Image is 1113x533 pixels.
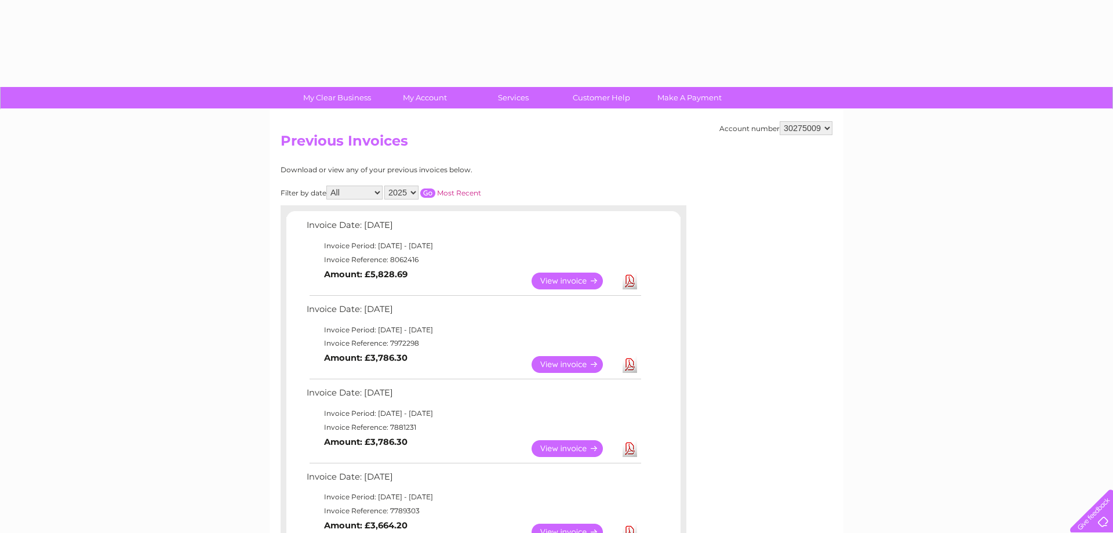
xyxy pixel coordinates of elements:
[281,133,832,155] h2: Previous Invoices
[532,440,617,457] a: View
[281,166,585,174] div: Download or view any of your previous invoices below.
[304,302,643,323] td: Invoice Date: [DATE]
[324,353,408,363] b: Amount: £3,786.30
[623,273,637,289] a: Download
[642,87,737,108] a: Make A Payment
[465,87,561,108] a: Services
[324,520,408,531] b: Amount: £3,664.20
[304,469,643,491] td: Invoice Date: [DATE]
[304,490,643,504] td: Invoice Period: [DATE] - [DATE]
[324,437,408,447] b: Amount: £3,786.30
[623,356,637,373] a: Download
[554,87,649,108] a: Customer Help
[304,217,643,239] td: Invoice Date: [DATE]
[324,269,408,280] b: Amount: £5,828.69
[304,504,643,518] td: Invoice Reference: 7789303
[304,407,643,420] td: Invoice Period: [DATE] - [DATE]
[281,186,585,200] div: Filter by date
[304,420,643,434] td: Invoice Reference: 7881231
[623,440,637,457] a: Download
[532,356,617,373] a: View
[377,87,473,108] a: My Account
[304,239,643,253] td: Invoice Period: [DATE] - [DATE]
[304,385,643,407] td: Invoice Date: [DATE]
[437,188,481,197] a: Most Recent
[304,336,643,350] td: Invoice Reference: 7972298
[719,121,832,135] div: Account number
[304,323,643,337] td: Invoice Period: [DATE] - [DATE]
[304,253,643,267] td: Invoice Reference: 8062416
[289,87,385,108] a: My Clear Business
[532,273,617,289] a: View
